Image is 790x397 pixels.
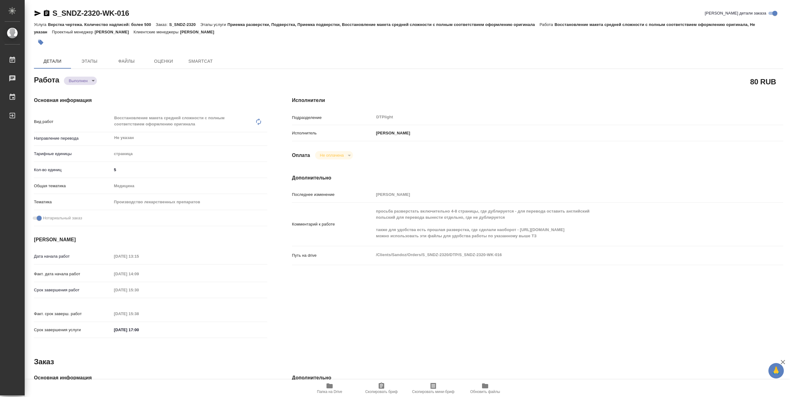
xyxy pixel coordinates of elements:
[34,119,112,125] p: Вид работ
[95,30,134,34] p: [PERSON_NAME]
[34,287,112,293] p: Срок завершения работ
[318,153,346,158] button: Не оплачена
[156,22,169,27] p: Заказ:
[64,77,97,85] div: Выполнен
[34,271,112,277] p: Факт. дата начала работ
[169,22,200,27] p: S_SNDZ-2320
[292,221,374,227] p: Комментарий к работе
[292,97,783,104] h4: Исполнители
[34,236,267,243] h4: [PERSON_NAME]
[470,390,500,394] span: Обновить файлы
[34,253,112,260] p: Дата начала работ
[200,22,227,27] p: Этапы услуги
[227,22,539,27] p: Приемка разверстки, Подверстка, Приемка подверстки, Восстановление макета средней сложности с пол...
[771,364,781,377] span: 🙏
[112,285,166,294] input: Пустое поле
[34,357,54,367] h2: Заказ
[750,76,776,87] h2: 80 RUB
[186,57,215,65] span: SmartCat
[34,97,267,104] h4: Основная информация
[34,10,41,17] button: Скопировать ссылку для ЯМессенджера
[112,149,267,159] div: страница
[407,380,459,397] button: Скопировать мини-бриф
[315,151,353,159] div: Выполнен
[43,215,82,221] span: Нотариальный заказ
[38,57,67,65] span: Детали
[292,152,310,159] h4: Оплата
[112,181,267,191] div: Медицина
[34,151,112,157] p: Тарифные единицы
[292,115,374,121] p: Подразделение
[292,374,783,382] h4: Дополнительно
[34,327,112,333] p: Срок завершения услуги
[374,130,410,136] p: [PERSON_NAME]
[34,135,112,141] p: Направление перевода
[112,269,166,278] input: Пустое поле
[34,22,48,27] p: Услуга
[292,174,783,182] h4: Дополнительно
[539,22,555,27] p: Работа
[48,22,156,27] p: Верстка чертежа. Количество надписей: более 500
[705,10,766,16] span: [PERSON_NAME] детали заказа
[34,311,112,317] p: Факт. срок заверш. работ
[149,57,178,65] span: Оценки
[52,30,94,34] p: Проектный менеджер
[112,165,267,174] input: ✎ Введи что-нибудь
[180,30,219,34] p: [PERSON_NAME]
[67,78,89,83] button: Выполнен
[112,57,141,65] span: Файлы
[34,74,59,85] h2: Работа
[112,325,166,334] input: ✎ Введи что-нибудь
[112,252,166,261] input: Пустое поле
[34,183,112,189] p: Общая тематика
[365,390,397,394] span: Скопировать бриф
[292,130,374,136] p: Исполнитель
[292,192,374,198] p: Последнее изменение
[412,390,454,394] span: Скопировать мини-бриф
[34,36,48,49] button: Добавить тэг
[34,374,267,382] h4: Основная информация
[75,57,104,65] span: Этапы
[459,380,511,397] button: Обновить файлы
[52,9,129,17] a: S_SNDZ-2320-WK-016
[768,363,784,378] button: 🙏
[304,380,355,397] button: Папка на Drive
[292,252,374,259] p: Путь на drive
[112,309,166,318] input: Пустое поле
[317,390,342,394] span: Папка на Drive
[374,206,742,241] textarea: просьба разверстать включительно 4-8 страницы, где дублируется - для перевода оставить английский...
[374,250,742,260] textarea: /Clients/Sandoz/Orders/S_SNDZ-2320/DTP/S_SNDZ-2320-WK-016
[112,197,267,207] div: Производство лекарственных препаратов
[34,167,112,173] p: Кол-во единиц
[43,10,50,17] button: Скопировать ссылку
[374,190,742,199] input: Пустое поле
[134,30,180,34] p: Клиентские менеджеры
[34,199,112,205] p: Тематика
[355,380,407,397] button: Скопировать бриф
